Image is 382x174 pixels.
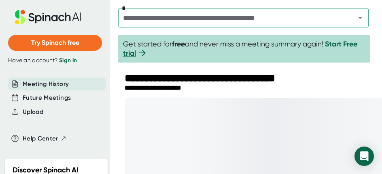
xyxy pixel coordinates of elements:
button: Upload [23,107,43,117]
span: Try Spinach free [31,39,79,46]
button: Try Spinach free [8,35,102,51]
button: Future Meetings [23,93,71,103]
a: Sign in [59,57,77,64]
button: Meeting History [23,80,69,89]
button: Help Center [23,134,67,143]
span: Get started for and never miss a meeting summary again! [123,40,365,58]
div: Have an account? [8,57,102,64]
a: Start Free trial [123,40,357,58]
button: Open [354,12,366,23]
span: Help Center [23,134,58,143]
div: Open Intercom Messenger [354,147,374,166]
b: free [172,40,185,48]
